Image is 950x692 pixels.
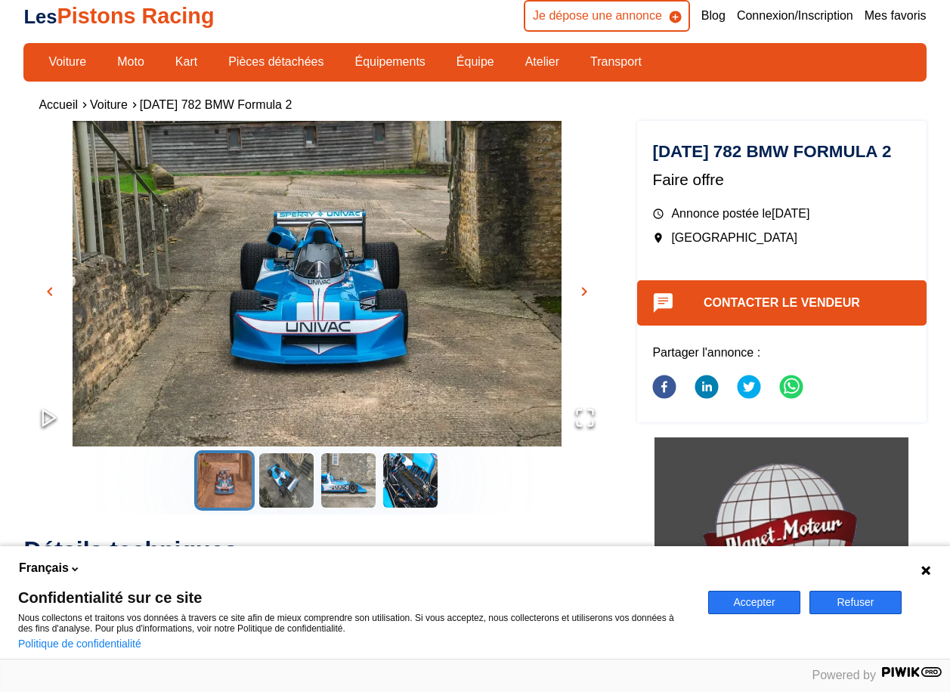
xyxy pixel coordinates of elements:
span: Powered by [812,669,877,681]
h1: [DATE] 782 BMW Formula 2 [652,144,911,160]
a: Contacter le vendeur [704,296,860,309]
button: twitter [737,366,761,411]
button: Go to Slide 2 [256,450,317,511]
p: Annonce postée le [DATE] [652,205,911,222]
a: Politique de confidentialité [18,638,141,650]
a: Équipements [345,49,435,75]
button: Play or Pause Slideshow [23,392,75,446]
div: Go to Slide 1 [23,121,610,446]
p: [GEOGRAPHIC_DATA] [652,230,911,246]
a: Blog [701,8,726,24]
a: Équipe [447,49,504,75]
button: facebook [652,366,676,411]
a: Connexion/Inscription [737,8,853,24]
button: Go to Slide 1 [194,450,255,511]
span: Confidentialité sur ce site [18,590,690,605]
span: Français [19,560,69,576]
button: Go to Slide 3 [318,450,379,511]
button: Go to Slide 4 [380,450,441,511]
a: Transport [580,49,651,75]
span: Les [23,6,57,27]
p: Partager l'annonce : [652,344,911,361]
button: Accepter [708,591,800,614]
button: whatsapp [779,366,803,411]
a: Voiture [39,49,96,75]
span: chevron_right [575,283,593,301]
button: chevron_left [39,280,61,303]
a: Mes favoris [865,8,927,24]
a: [DATE] 782 BMW Formula 2 [140,98,292,111]
h2: Détails techniques [23,535,610,565]
a: LesPistons Racing [23,4,214,28]
a: Pièces détachées [218,49,333,75]
span: chevron_left [41,283,59,301]
a: Atelier [515,49,569,75]
p: Faire offre [652,168,911,190]
button: Refuser [809,591,902,614]
p: Nous collectons et traitons vos données à travers ce site afin de mieux comprendre son utilisatio... [18,613,690,634]
img: image [23,121,610,446]
div: Thumbnail Navigation [23,450,610,511]
button: linkedin [695,366,719,411]
a: Moto [107,49,154,75]
a: Accueil [39,98,78,111]
button: Contacter le vendeur [637,280,926,326]
a: Kart [166,49,207,75]
button: Open Fullscreen [559,392,611,446]
button: chevron_right [573,280,596,303]
a: Voiture [90,98,128,111]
